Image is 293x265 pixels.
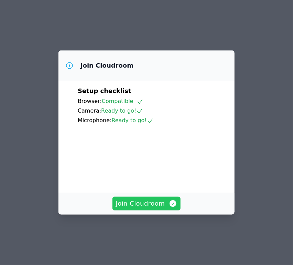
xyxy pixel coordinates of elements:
[102,98,143,104] span: Compatible
[112,197,181,210] button: Join Cloudroom
[112,117,154,124] span: Ready to go!
[78,107,101,114] span: Camera:
[78,117,112,124] span: Microphone:
[80,61,133,70] h3: Join Cloudroom
[116,199,177,208] span: Join Cloudroom
[78,98,102,104] span: Browser:
[78,87,131,94] span: Setup checklist
[101,107,143,114] span: Ready to go!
